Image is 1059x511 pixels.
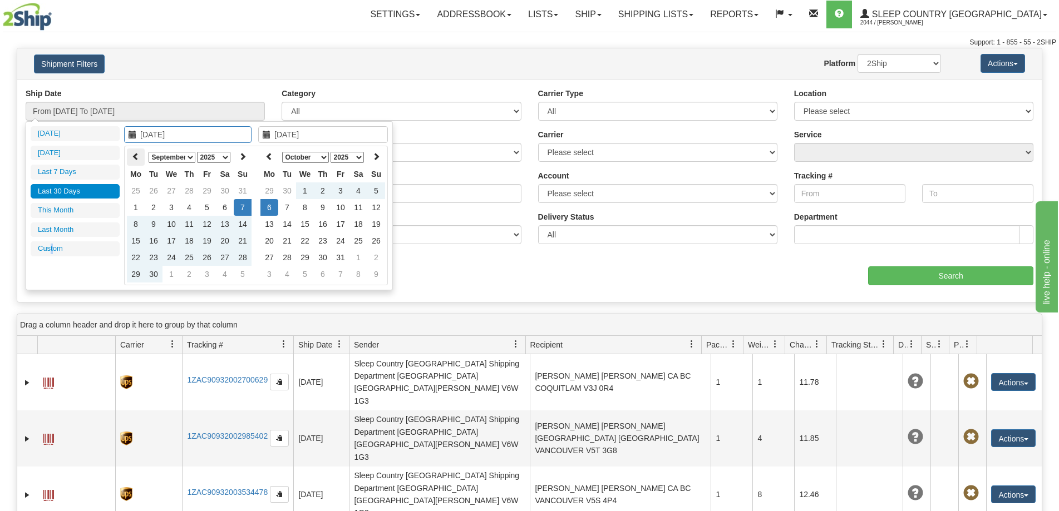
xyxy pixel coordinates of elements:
th: Su [234,166,252,182]
a: Addressbook [428,1,520,28]
td: 22 [127,249,145,266]
a: 1ZAC90932002700629 [187,375,268,384]
td: 7 [234,199,252,216]
td: 31 [234,182,252,199]
span: Pickup Not Assigned [963,485,979,501]
input: To [922,184,1033,203]
th: Fr [198,166,216,182]
th: We [296,166,314,182]
a: Weight filter column settings [766,335,785,354]
a: Expand [22,489,33,500]
td: 25 [180,249,198,266]
td: 17 [332,216,349,232]
span: Unknown [908,485,923,501]
label: Department [794,211,838,222]
span: Tracking # [187,339,223,350]
th: Mo [260,166,278,182]
td: 4 [752,410,794,467]
td: 20 [260,232,278,249]
td: 6 [314,266,332,282]
td: 31 [332,249,349,266]
td: 7 [332,266,349,282]
td: 1 [711,354,752,410]
a: Tracking Status filter column settings [874,335,893,354]
label: Ship Date [26,88,62,99]
a: Expand [22,433,33,444]
td: 12 [198,216,216,232]
td: 15 [296,216,314,232]
td: 3 [198,266,216,282]
th: Tu [145,166,162,182]
li: Custom [31,241,120,256]
td: 5 [296,266,314,282]
th: Sa [216,166,234,182]
li: This Month [31,203,120,218]
label: Service [794,129,822,140]
td: 1 [711,410,752,467]
td: 1 [162,266,180,282]
td: 3 [332,182,349,199]
span: Tracking Status [831,339,880,350]
td: 11 [349,199,367,216]
td: 8 [349,266,367,282]
td: 8 [296,199,314,216]
td: 30 [278,182,296,199]
a: Label [43,485,54,503]
span: Pickup Status [954,339,963,350]
td: 16 [314,216,332,232]
span: Delivery Status [898,339,908,350]
td: 26 [198,249,216,266]
td: 25 [127,182,145,199]
td: 2 [180,266,198,282]
label: Category [282,88,316,99]
button: Actions [991,373,1036,391]
td: 2 [145,199,162,216]
td: 9 [367,266,385,282]
td: 29 [260,182,278,199]
td: 5 [198,199,216,216]
span: Recipient [530,339,563,350]
button: Copy to clipboard [270,374,289,390]
a: Sender filter column settings [506,335,525,354]
th: Mo [127,166,145,182]
td: 23 [145,249,162,266]
td: 11.85 [794,410,836,467]
td: 29 [296,249,314,266]
li: Last 30 Days [31,184,120,199]
a: Ship [567,1,609,28]
a: Reports [702,1,767,28]
td: 11 [180,216,198,232]
span: Ship Date [298,339,332,350]
a: Recipient filter column settings [682,335,701,354]
a: Shipment Issues filter column settings [930,335,949,354]
a: Settings [362,1,428,28]
td: 26 [145,182,162,199]
a: Charge filter column settings [807,335,826,354]
span: Weight [748,339,771,350]
span: Unknown [908,429,923,445]
input: Search [868,266,1033,285]
img: 8 - UPS [120,375,132,389]
a: Delivery Status filter column settings [902,335,921,354]
label: Platform [824,58,855,69]
td: Sleep Country [GEOGRAPHIC_DATA] Shipping Department [GEOGRAPHIC_DATA] [GEOGRAPHIC_DATA][PERSON_NA... [349,410,530,467]
td: 14 [278,216,296,232]
a: 1ZAC90932002985402 [187,431,268,440]
td: 2 [314,182,332,199]
label: Tracking # [794,170,833,181]
td: 1 [127,199,145,216]
td: [PERSON_NAME] [PERSON_NAME] [GEOGRAPHIC_DATA] [GEOGRAPHIC_DATA] VANCOUVER V5T 3G8 [530,410,711,467]
td: 4 [216,266,234,282]
span: Pickup Not Assigned [963,374,979,389]
iframe: chat widget [1033,199,1058,312]
td: 12 [367,199,385,216]
td: 27 [260,249,278,266]
td: 1 [296,182,314,199]
div: live help - online [8,7,103,20]
li: Last 7 Days [31,165,120,180]
button: Actions [981,54,1025,73]
a: Lists [520,1,567,28]
label: Account [538,170,569,181]
span: 2044 / [PERSON_NAME] [860,17,944,28]
img: logo2044.jpg [3,3,52,31]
